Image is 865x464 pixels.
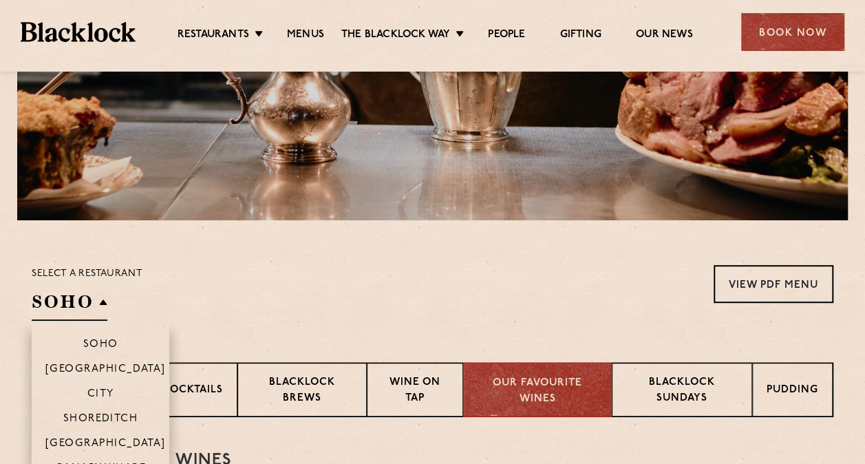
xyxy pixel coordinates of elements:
a: Menus [287,28,324,43]
p: Our favourite wines [478,376,597,407]
a: People [488,28,525,43]
p: Soho [83,339,118,352]
p: Select a restaurant [32,265,142,283]
p: Cocktails [162,383,223,400]
p: City [87,388,114,402]
p: Shoreditch [63,413,138,427]
p: [GEOGRAPHIC_DATA] [45,438,166,452]
a: Restaurants [178,28,249,43]
p: Blacklock Sundays [626,375,738,408]
a: Gifting [559,28,601,43]
a: View PDF Menu [714,265,833,303]
h2: SOHO [32,290,107,321]
p: Wine on Tap [381,375,449,408]
img: BL_Textured_Logo-footer-cropped.svg [21,22,136,41]
div: Book Now [741,13,844,51]
p: Blacklock Brews [252,375,352,408]
a: Our News [636,28,693,43]
p: [GEOGRAPHIC_DATA] [45,363,166,377]
p: Pudding [767,383,818,400]
a: The Blacklock Way [341,28,450,43]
